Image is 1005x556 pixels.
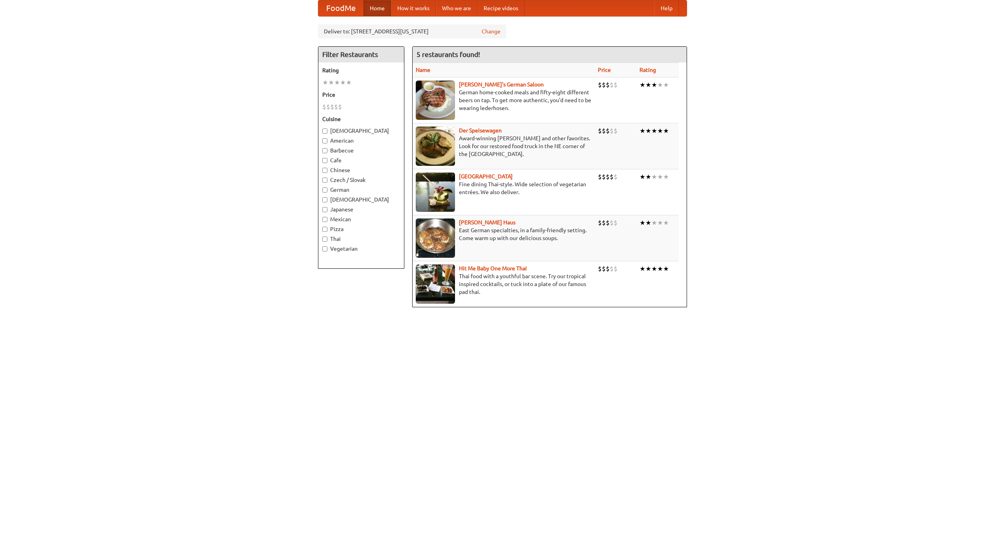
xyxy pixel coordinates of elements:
p: Fine dining Thai-style. Wide selection of vegetarian entrées. We also deliver. [416,180,592,196]
a: Der Speisewagen [459,127,502,134]
li: $ [614,81,618,89]
li: ★ [645,218,651,227]
li: ★ [663,127,669,135]
li: $ [598,172,602,181]
li: $ [602,264,606,273]
label: [DEMOGRAPHIC_DATA] [322,127,400,135]
img: babythai.jpg [416,264,455,304]
div: Deliver to: [STREET_ADDRESS][US_STATE] [318,24,506,39]
li: $ [338,103,342,111]
h4: Filter Restaurants [318,47,404,62]
li: ★ [328,78,334,87]
p: German home-cooked meals and fifty-eight different beers on tap. To get more authentic, you'd nee... [416,88,592,112]
img: speisewagen.jpg [416,127,455,166]
label: Barbecue [322,147,400,154]
li: $ [602,172,606,181]
a: FoodMe [318,0,364,16]
li: $ [610,218,614,227]
li: $ [606,81,610,89]
a: Rating [640,67,656,73]
li: $ [610,127,614,135]
li: $ [614,172,618,181]
a: [PERSON_NAME]'s German Saloon [459,81,544,88]
label: Mexican [322,215,400,223]
li: ★ [340,78,346,87]
li: ★ [645,127,651,135]
li: $ [598,264,602,273]
img: satay.jpg [416,172,455,212]
p: Award-winning [PERSON_NAME] and other favorites. Look for our restored food truck in the NE corne... [416,134,592,158]
label: German [322,186,400,194]
li: $ [602,81,606,89]
a: Who we are [436,0,477,16]
input: Cafe [322,158,327,163]
label: Pizza [322,225,400,233]
input: [DEMOGRAPHIC_DATA] [322,197,327,202]
p: Thai food with a youthful bar scene. Try our tropical inspired cocktails, or tuck into a plate of... [416,272,592,296]
li: ★ [651,172,657,181]
li: $ [334,103,338,111]
input: Mexican [322,217,327,222]
li: $ [598,81,602,89]
li: $ [606,127,610,135]
a: [GEOGRAPHIC_DATA] [459,173,513,180]
li: ★ [645,264,651,273]
a: Change [482,28,501,35]
label: Japanese [322,206,400,213]
input: Thai [322,237,327,242]
li: $ [602,218,606,227]
a: Recipe videos [477,0,524,16]
input: [DEMOGRAPHIC_DATA] [322,128,327,134]
a: Price [598,67,611,73]
li: ★ [657,81,663,89]
li: ★ [640,81,645,89]
h5: Price [322,91,400,99]
h5: Cuisine [322,115,400,123]
input: Barbecue [322,148,327,153]
li: ★ [640,218,645,227]
a: Hit Me Baby One More Thai [459,265,527,272]
input: American [322,138,327,143]
li: ★ [663,264,669,273]
li: ★ [645,172,651,181]
li: $ [610,81,614,89]
a: Help [654,0,679,16]
li: ★ [651,81,657,89]
li: ★ [651,264,657,273]
img: esthers.jpg [416,81,455,120]
li: $ [602,127,606,135]
label: Cafe [322,156,400,164]
li: $ [614,264,618,273]
li: ★ [640,127,645,135]
li: $ [606,172,610,181]
li: $ [598,127,602,135]
li: ★ [651,218,657,227]
li: ★ [663,172,669,181]
a: Home [364,0,391,16]
li: ★ [663,218,669,227]
li: ★ [657,172,663,181]
li: $ [606,264,610,273]
input: Chinese [322,168,327,173]
label: [DEMOGRAPHIC_DATA] [322,196,400,204]
li: ★ [657,218,663,227]
li: $ [610,264,614,273]
label: Vegetarian [322,245,400,253]
li: ★ [651,127,657,135]
li: $ [610,172,614,181]
li: $ [330,103,334,111]
li: ★ [640,264,645,273]
li: ★ [322,78,328,87]
label: Chinese [322,166,400,174]
li: ★ [663,81,669,89]
li: ★ [640,172,645,181]
li: $ [606,218,610,227]
input: Pizza [322,227,327,232]
li: ★ [645,81,651,89]
img: kohlhaus.jpg [416,218,455,258]
li: ★ [334,78,340,87]
p: East German specialties, in a family-friendly setting. Come warm up with our delicious soups. [416,226,592,242]
li: $ [326,103,330,111]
